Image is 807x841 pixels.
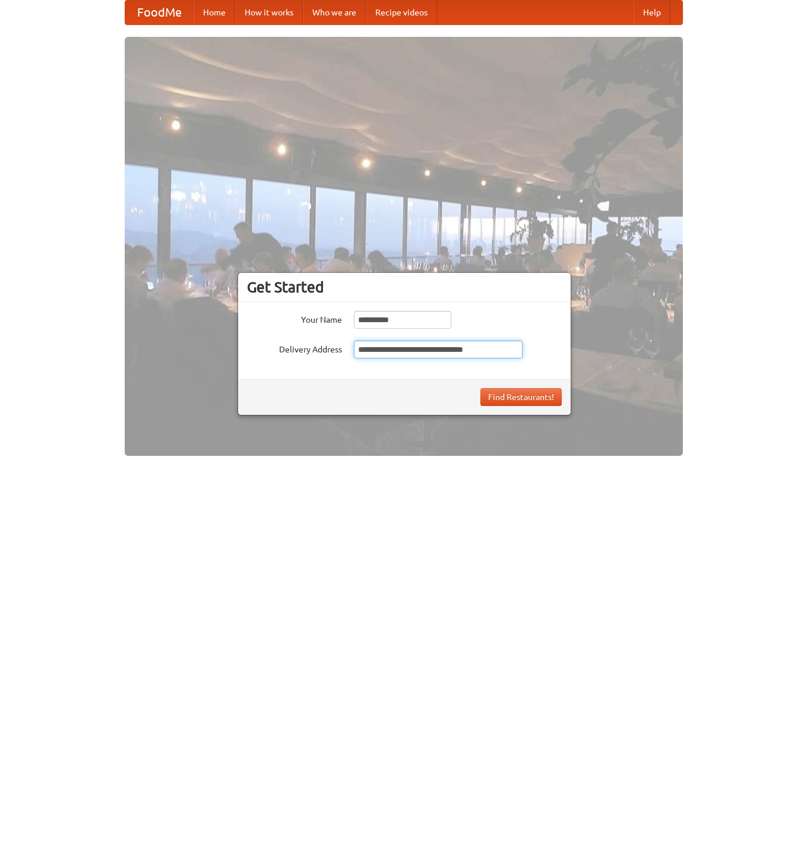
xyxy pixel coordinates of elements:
a: Help [634,1,670,24]
label: Delivery Address [247,341,342,355]
a: Home [194,1,235,24]
a: Who we are [303,1,366,24]
h3: Get Started [247,278,562,296]
a: FoodMe [125,1,194,24]
a: How it works [235,1,303,24]
label: Your Name [247,311,342,326]
a: Recipe videos [366,1,437,24]
button: Find Restaurants! [480,388,562,406]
